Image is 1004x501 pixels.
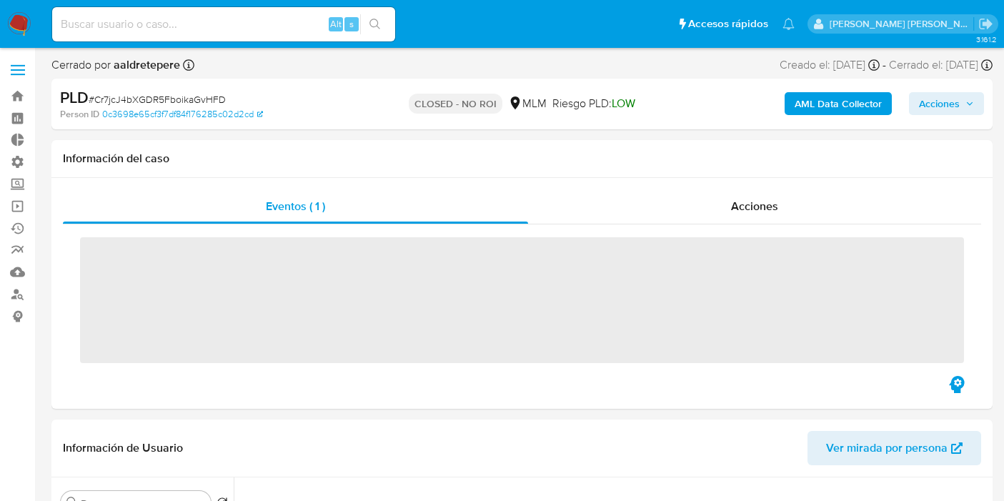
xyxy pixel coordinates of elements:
div: Creado el: [DATE] [780,57,880,73]
span: Acciones [731,198,778,214]
b: aaldretepere [111,56,180,73]
h1: Información del caso [63,152,981,166]
div: Cerrado el: [DATE] [889,57,993,73]
span: Riesgo PLD: [552,96,635,111]
b: AML Data Collector [795,92,882,115]
button: Acciones [909,92,984,115]
span: s [349,17,354,31]
span: Acciones [919,92,960,115]
p: CLOSED - NO ROI [409,94,502,114]
span: LOW [612,95,635,111]
b: PLD [60,86,89,109]
button: search-icon [360,14,389,34]
span: - [883,57,886,73]
button: Ver mirada por persona [807,431,981,465]
button: AML Data Collector [785,92,892,115]
div: MLM [508,96,547,111]
span: Cerrado por [51,57,180,73]
b: Person ID [60,108,99,121]
span: ‌ [80,237,964,363]
span: Eventos ( 1 ) [266,198,325,214]
span: Alt [330,17,342,31]
span: Ver mirada por persona [826,431,948,465]
input: Buscar usuario o caso... [52,15,395,34]
a: 0c3698e65cf3f7df84f176285c02d2cd [102,108,263,121]
span: # Cr7jcJ4bXGDR5FboikaGvHFD [89,92,226,106]
span: Accesos rápidos [688,16,768,31]
p: daniela.lagunesrodriguez@mercadolibre.com.mx [830,17,974,31]
a: Notificaciones [782,18,795,30]
h1: Información de Usuario [63,441,183,455]
a: Salir [978,16,993,31]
